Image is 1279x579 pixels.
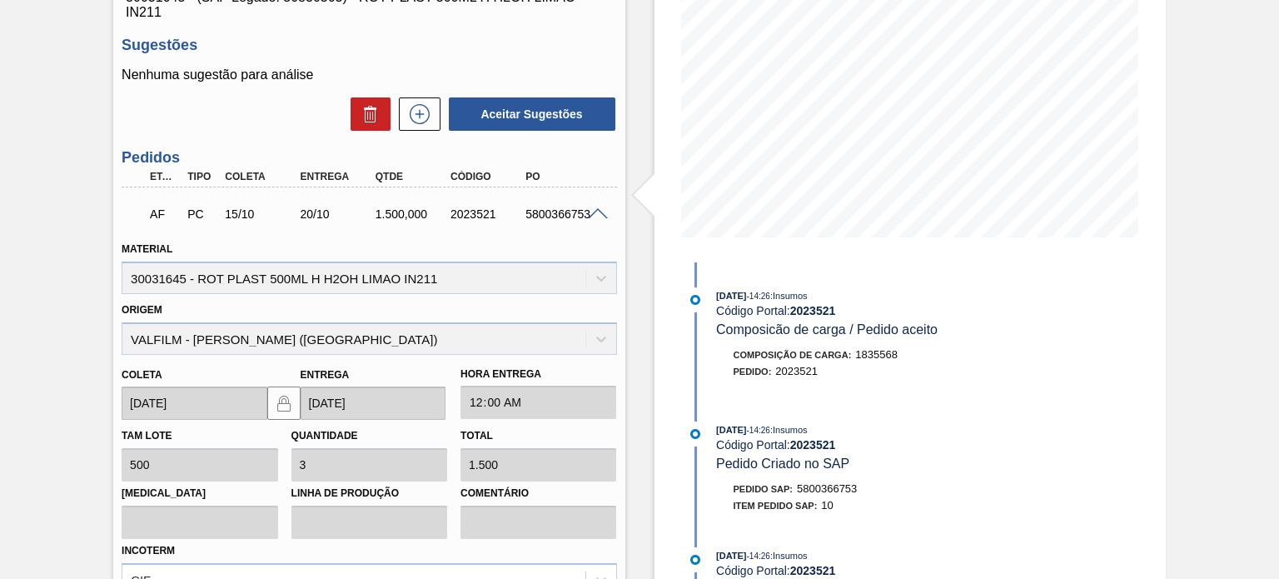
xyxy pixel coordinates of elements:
label: Quantidade [291,430,358,442]
span: 5800366753 [797,482,857,495]
div: Aguardando Faturamento [146,196,183,232]
img: atual [690,555,700,565]
label: Tam lote [122,430,172,442]
div: Pedido de Compra [183,207,221,221]
span: 1835568 [855,348,898,361]
div: Nova sugestão [391,97,440,131]
div: 20/10/2025 [296,207,379,221]
label: [MEDICAL_DATA] [122,482,277,506]
div: 1.500,000 [371,207,454,221]
img: atual [690,295,700,305]
span: 10 [821,499,833,512]
span: [DATE] [716,425,746,435]
strong: 2023521 [790,564,836,577]
h3: Pedidos [122,149,616,167]
div: 15/10/2025 [221,207,303,221]
span: [DATE] [716,291,746,301]
span: 2023521 [775,365,818,377]
div: Etapa [146,171,183,182]
div: 5800366753 [521,207,604,221]
label: Origem [122,304,162,316]
span: Pedido : [734,367,772,377]
div: Tipo [183,171,221,182]
button: Aceitar Sugestões [449,97,615,131]
label: Hora Entrega [460,362,616,387]
span: Composição de Carga : [734,350,852,360]
div: Excluir Sugestões [342,97,391,131]
input: dd/mm/yyyy [301,387,445,420]
strong: 2023521 [790,304,836,317]
p: AF [150,207,179,221]
div: Código Portal: [716,564,1112,577]
strong: 2023521 [790,438,836,452]
span: : Insumos [770,291,808,301]
span: Pedido SAP: [734,484,794,494]
label: Material [122,243,172,255]
span: - 14:26 [747,426,770,435]
div: Código [446,171,529,182]
span: Pedido Criado no SAP [716,457,849,471]
div: Código Portal: [716,304,1112,317]
span: - 14:26 [747,552,770,561]
span: : Insumos [770,551,808,561]
img: atual [690,429,700,439]
div: Código Portal: [716,438,1112,452]
label: Comentário [460,482,616,506]
span: Item pedido SAP: [734,501,818,511]
button: locked [267,387,301,420]
div: PO [521,171,604,182]
span: : Insumos [770,425,808,435]
div: 2023521 [446,207,529,221]
span: Composicão de carga / Pedido aceito [716,322,938,337]
div: Entrega [296,171,379,182]
div: Aceitar Sugestões [440,96,617,132]
label: Total [460,430,493,442]
label: Coleta [122,369,162,381]
label: Entrega [301,369,350,381]
img: locked [274,393,294,413]
input: dd/mm/yyyy [122,387,266,420]
p: Nenhuma sugestão para análise [122,67,616,82]
h3: Sugestões [122,37,616,54]
label: Incoterm [122,545,175,557]
label: Linha de Produção [291,482,447,506]
div: Coleta [221,171,303,182]
div: Qtde [371,171,454,182]
span: - 14:26 [747,292,770,301]
span: [DATE] [716,551,746,561]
